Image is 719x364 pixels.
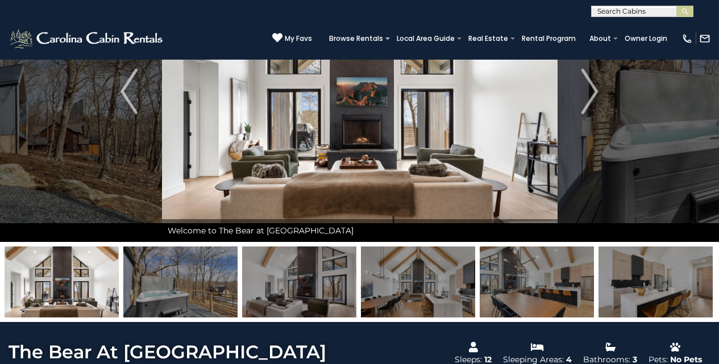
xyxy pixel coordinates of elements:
[5,246,119,317] img: 166099329
[361,246,475,317] img: 166099336
[242,246,356,317] img: 166099331
[581,69,599,114] img: arrow
[9,27,166,50] img: White-1-2.png
[120,69,138,114] img: arrow
[123,246,238,317] img: 166099354
[480,246,594,317] img: 166099335
[162,219,558,242] div: Welcome to The Bear at [GEOGRAPHIC_DATA]
[463,31,514,47] a: Real Estate
[391,31,460,47] a: Local Area Guide
[699,33,710,44] img: mail-regular-white.png
[681,33,693,44] img: phone-regular-white.png
[584,31,617,47] a: About
[272,32,312,44] a: My Favs
[323,31,389,47] a: Browse Rentals
[516,31,581,47] a: Rental Program
[285,34,312,44] span: My Favs
[599,246,713,317] img: 166099337
[619,31,673,47] a: Owner Login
